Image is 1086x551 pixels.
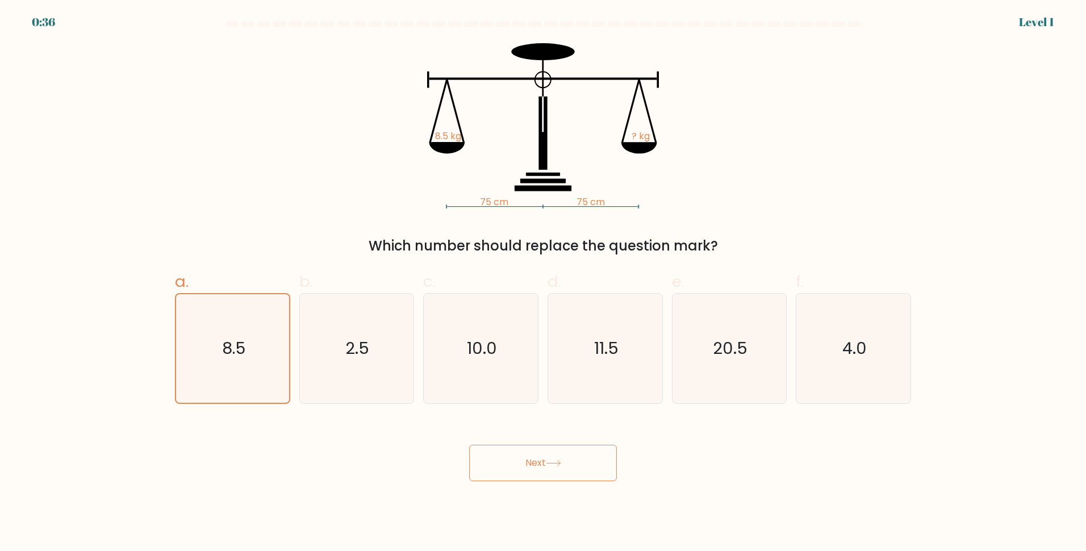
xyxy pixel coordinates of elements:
span: d. [548,270,561,293]
span: f. [796,270,804,293]
text: 11.5 [594,337,619,360]
text: 20.5 [713,337,747,360]
span: e. [672,270,684,293]
div: Level 1 [1019,14,1054,31]
text: 8.5 [222,337,245,360]
tspan: 75 cm [480,195,508,208]
span: b. [299,270,313,293]
text: 2.5 [346,337,370,360]
text: 4.0 [842,337,867,360]
text: 10.0 [467,337,497,360]
tspan: ? kg [632,130,650,143]
tspan: 75 cm [577,195,605,208]
span: a. [175,270,189,293]
div: 0:36 [32,14,55,31]
button: Next [469,445,617,481]
tspan: 8.5 kg [435,130,461,143]
span: c. [423,270,436,293]
div: Which number should replace the question mark? [182,236,904,256]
